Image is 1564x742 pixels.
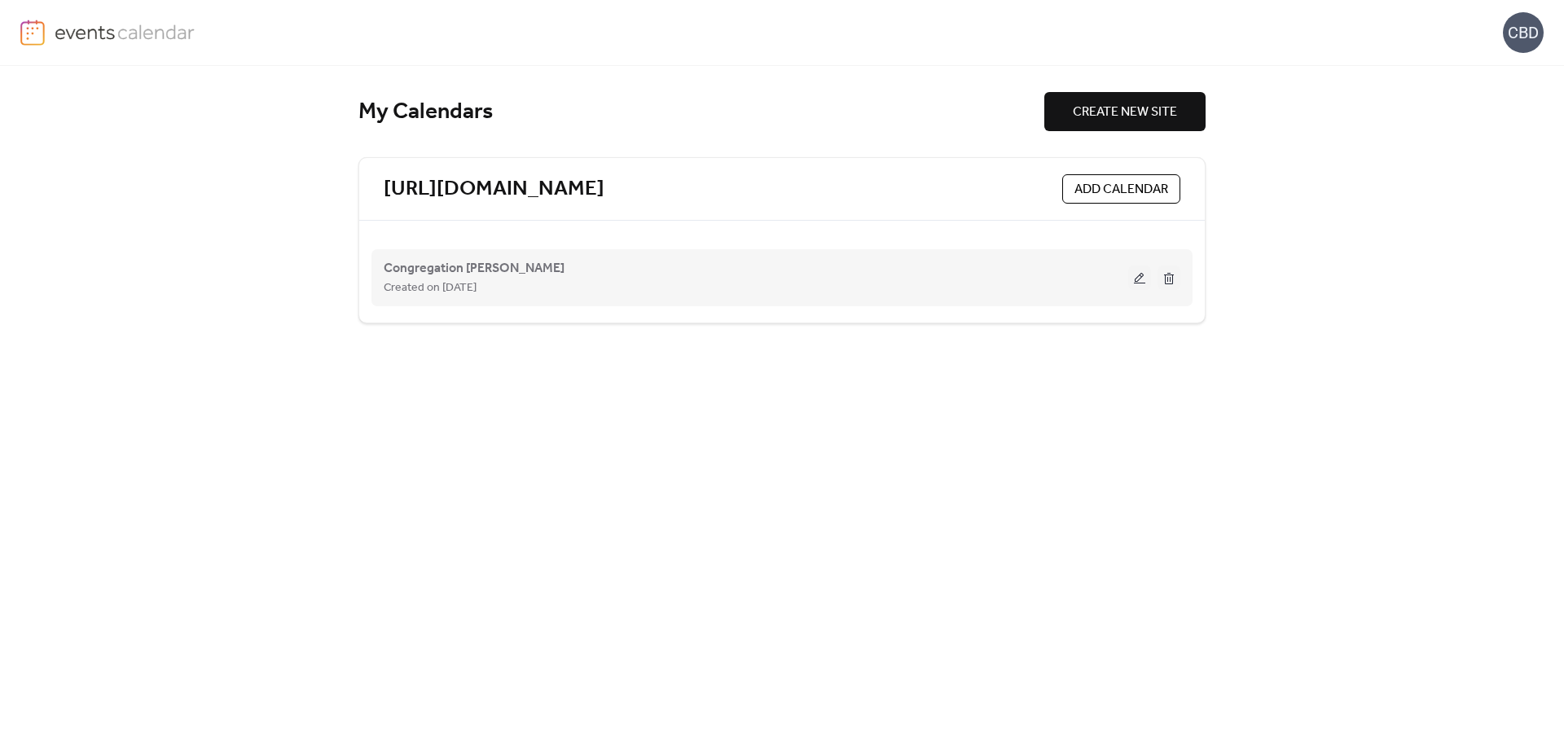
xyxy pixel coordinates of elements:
span: Congregation [PERSON_NAME] [384,259,565,279]
span: ADD CALENDAR [1074,180,1168,200]
img: logo [20,20,45,46]
div: CBD [1503,12,1544,53]
button: ADD CALENDAR [1062,174,1180,204]
a: [URL][DOMAIN_NAME] [384,176,604,203]
a: Congregation [PERSON_NAME] [384,264,565,273]
div: My Calendars [358,98,1044,126]
span: CREATE NEW SITE [1073,103,1177,122]
span: Created on [DATE] [384,279,477,298]
img: logo-type [55,20,195,44]
button: CREATE NEW SITE [1044,92,1206,131]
